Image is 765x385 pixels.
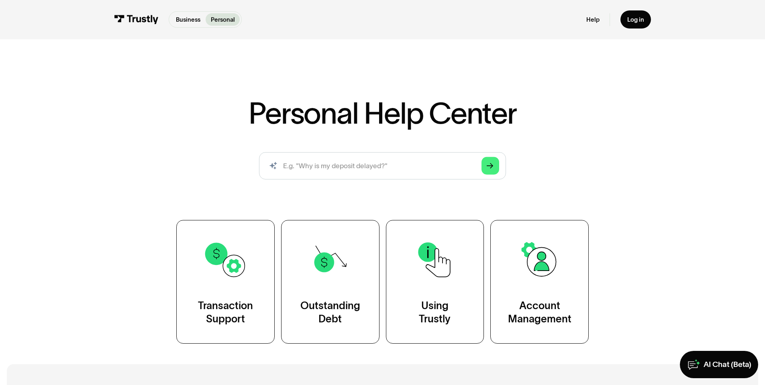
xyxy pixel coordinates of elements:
div: Outstanding Debt [300,299,360,326]
input: search [259,152,506,179]
p: Personal [211,15,235,24]
a: OutstandingDebt [281,220,379,343]
div: Log in [627,16,644,23]
a: Business [171,13,205,26]
div: Transaction Support [198,299,253,326]
form: Search [259,152,506,179]
div: Using Trustly [419,299,451,326]
img: Trustly Logo [114,15,158,24]
a: Log in [620,10,651,29]
a: Personal [206,13,240,26]
div: Account Management [508,299,571,326]
a: Help [586,16,600,23]
a: UsingTrustly [386,220,484,343]
a: TransactionSupport [176,220,275,343]
a: AI Chat (Beta) [680,351,758,378]
h1: Personal Help Center [249,98,516,128]
a: AccountManagement [490,220,589,343]
p: Business [176,15,200,24]
div: AI Chat (Beta) [704,360,751,370]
